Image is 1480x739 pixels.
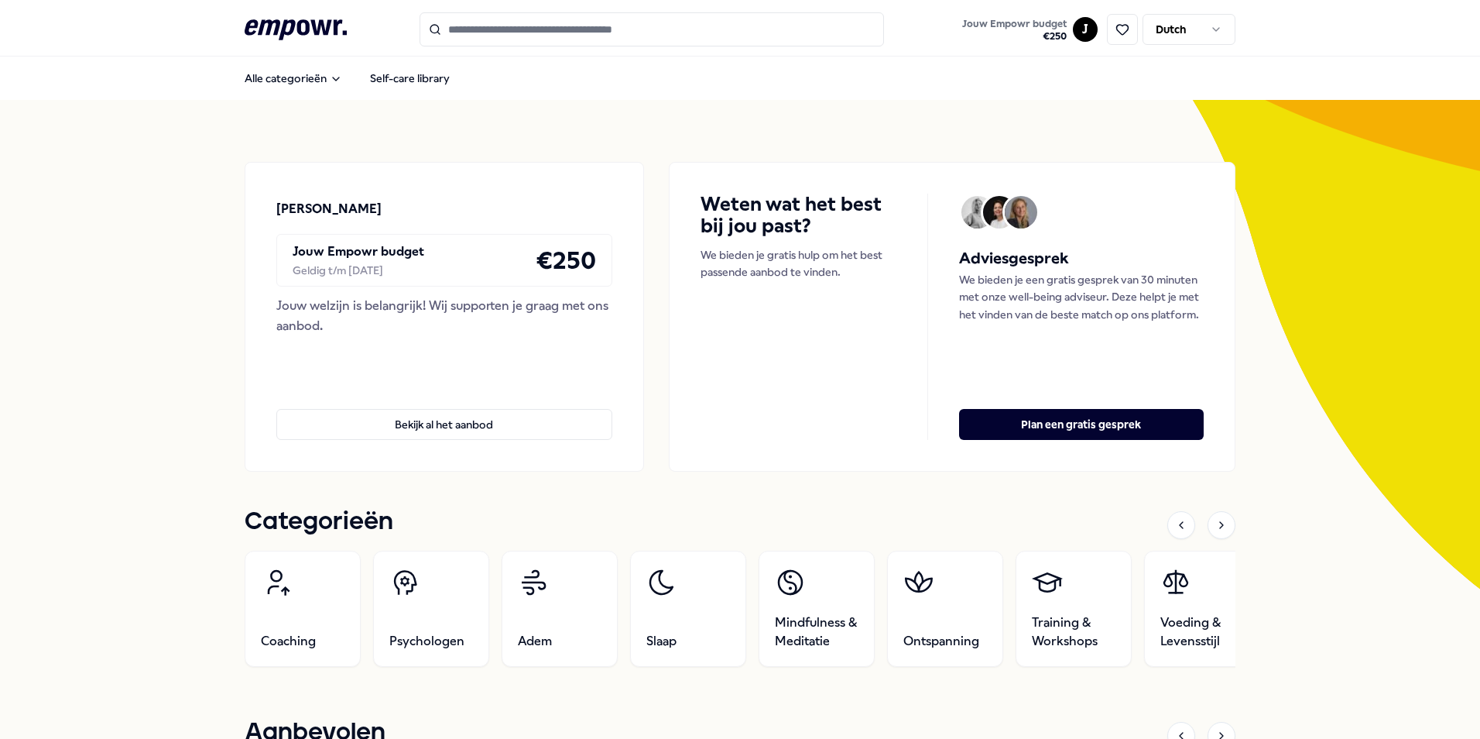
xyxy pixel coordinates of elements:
[961,196,994,229] img: Avatar
[759,551,875,667] a: Mindfulness & Meditatie
[1016,551,1132,667] a: Training & Workshops
[1005,196,1037,229] img: Avatar
[245,551,361,667] a: Coaching
[701,194,896,237] h4: Weten wat het best bij jou past?
[959,271,1204,323] p: We bieden je een gratis gesprek van 30 minuten met onze well-being adviseur. Deze helpt je met he...
[962,30,1067,43] span: € 250
[1144,551,1260,667] a: Voeding & Levensstijl
[232,63,355,94] button: Alle categorieën
[701,246,896,281] p: We bieden je gratis hulp om het best passende aanbod te vinden.
[962,18,1067,30] span: Jouw Empowr budget
[536,241,596,280] h4: € 250
[502,551,618,667] a: Adem
[1032,614,1115,651] span: Training & Workshops
[245,503,393,541] h1: Categorieën
[373,551,489,667] a: Psychologen
[261,632,316,651] span: Coaching
[276,384,612,440] a: Bekijk al het aanbod
[1160,614,1244,651] span: Voeding & Levensstijl
[276,199,382,219] p: [PERSON_NAME]
[903,632,979,651] span: Ontspanning
[983,196,1016,229] img: Avatar
[956,13,1073,46] a: Jouw Empowr budget€250
[389,632,464,651] span: Psychologen
[630,551,746,667] a: Slaap
[276,409,612,440] button: Bekijk al het aanbod
[959,246,1204,271] h5: Adviesgesprek
[646,632,677,651] span: Slaap
[959,409,1204,440] button: Plan een gratis gesprek
[358,63,462,94] a: Self-care library
[959,15,1070,46] button: Jouw Empowr budget€250
[518,632,552,651] span: Adem
[1073,17,1098,42] button: J
[232,63,462,94] nav: Main
[887,551,1003,667] a: Ontspanning
[293,242,424,262] p: Jouw Empowr budget
[293,262,424,279] div: Geldig t/m [DATE]
[775,614,858,651] span: Mindfulness & Meditatie
[420,12,884,46] input: Search for products, categories or subcategories
[276,296,612,335] div: Jouw welzijn is belangrijk! Wij supporten je graag met ons aanbod.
